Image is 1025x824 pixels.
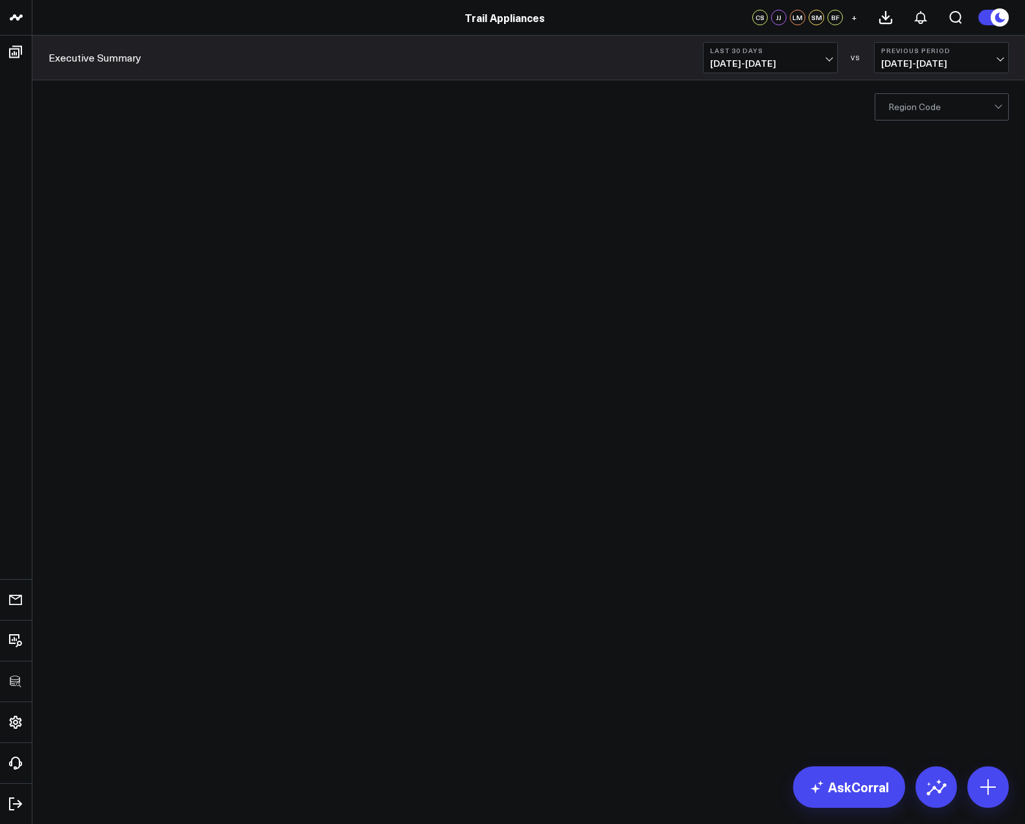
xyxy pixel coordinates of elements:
button: Previous Period[DATE]-[DATE] [874,42,1009,73]
a: AskCorral [793,766,905,808]
button: + [846,10,862,25]
div: CS [752,10,768,25]
b: Last 30 Days [710,47,831,54]
div: VS [844,54,868,62]
button: Last 30 Days[DATE]-[DATE] [703,42,838,73]
span: [DATE] - [DATE] [881,58,1002,69]
span: [DATE] - [DATE] [710,58,831,69]
a: Trail Appliances [465,10,545,25]
div: JJ [771,10,787,25]
span: + [851,13,857,22]
a: Executive Summary [49,51,141,65]
div: BF [827,10,843,25]
div: LM [790,10,805,25]
div: SM [809,10,824,25]
b: Previous Period [881,47,1002,54]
